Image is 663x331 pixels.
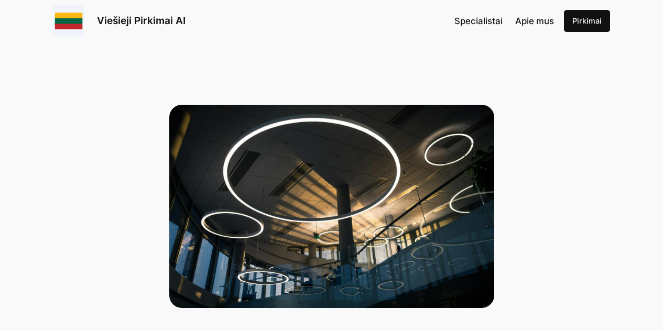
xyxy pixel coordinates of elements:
[97,14,186,27] a: Viešieji Pirkimai AI
[454,16,503,26] span: Specialistai
[169,105,494,308] : round shaped lamps in a living room
[454,14,554,28] nav: Navigation
[515,16,554,26] span: Apie mus
[564,10,610,32] a: Pirkimai
[515,14,554,28] a: Apie mus
[454,14,503,28] a: Specialistai
[53,5,84,37] img: Viešieji pirkimai logo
